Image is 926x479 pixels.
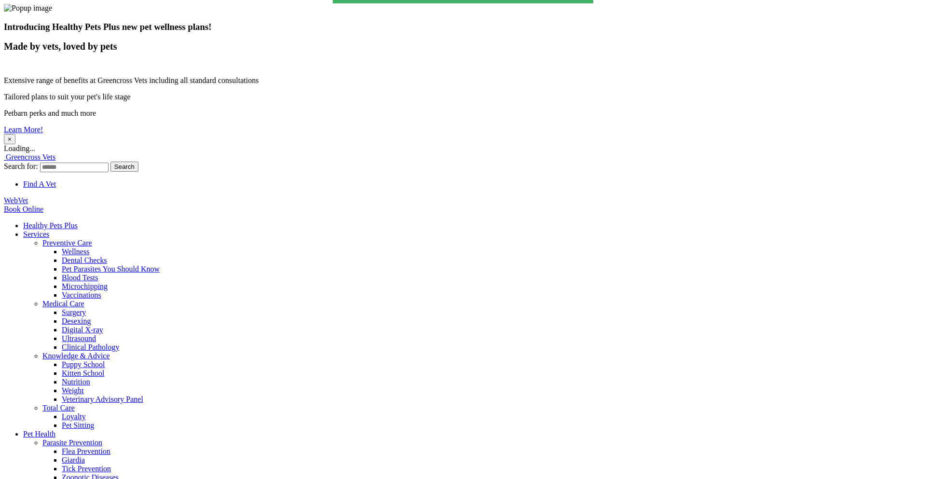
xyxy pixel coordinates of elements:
[62,308,86,316] a: Surgery
[62,247,89,256] a: Wellness
[4,196,28,205] a: WebVet
[42,438,102,447] a: Parasite Prevention
[62,334,96,342] a: Ultrasound
[4,134,15,144] button: ×
[62,447,110,455] a: Flea Prevention
[62,282,108,290] a: Microchipping
[4,205,43,213] a: Book Online
[62,317,91,325] a: Desexing
[4,93,915,101] p: Tailored plans to suit your pet's life stage
[62,274,98,282] a: Blood Tests
[4,41,117,52] strong: Made by vets, loved by pets
[23,221,78,230] a: Healthy Pets Plus
[62,465,111,473] a: Tick Prevention
[42,352,110,360] a: Knowledge & Advice
[62,386,84,395] a: Weight
[23,230,49,238] a: Services
[23,430,55,438] a: Pet Health
[62,369,104,377] a: Kitten School
[62,395,143,403] a: Veterinary Advisory Panel
[110,162,138,172] button: Search
[4,76,915,85] p: Extensive range of benefits at Greencross Vets including all standard consultations
[62,343,120,351] a: Clinical Pathology
[4,4,52,13] img: Popup image
[62,378,90,386] a: Nutrition
[42,404,75,412] a: Total Care
[23,180,56,188] a: Find A Vet
[40,163,109,172] input: Search for:
[4,162,38,170] span: Search for:
[62,326,103,334] a: Digital X-ray
[4,109,915,118] p: Petbarn perks and much more
[62,256,107,264] a: Dental Checks
[4,144,915,153] div: Loading...
[62,360,105,369] a: Puppy School
[42,239,92,247] a: Preventive Care
[4,153,55,161] a: Greencross Vets
[4,125,43,134] a: Learn More!
[62,291,101,299] a: Vaccinations
[62,456,85,464] a: Giardia
[62,421,94,429] a: Pet Sitting
[62,412,86,421] a: Loyalty
[62,265,160,273] a: Pet Parasites You Should Know
[4,22,915,32] h3: Introducing Healthy Pets Plus new pet wellness plans!
[42,300,84,308] a: Medical Care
